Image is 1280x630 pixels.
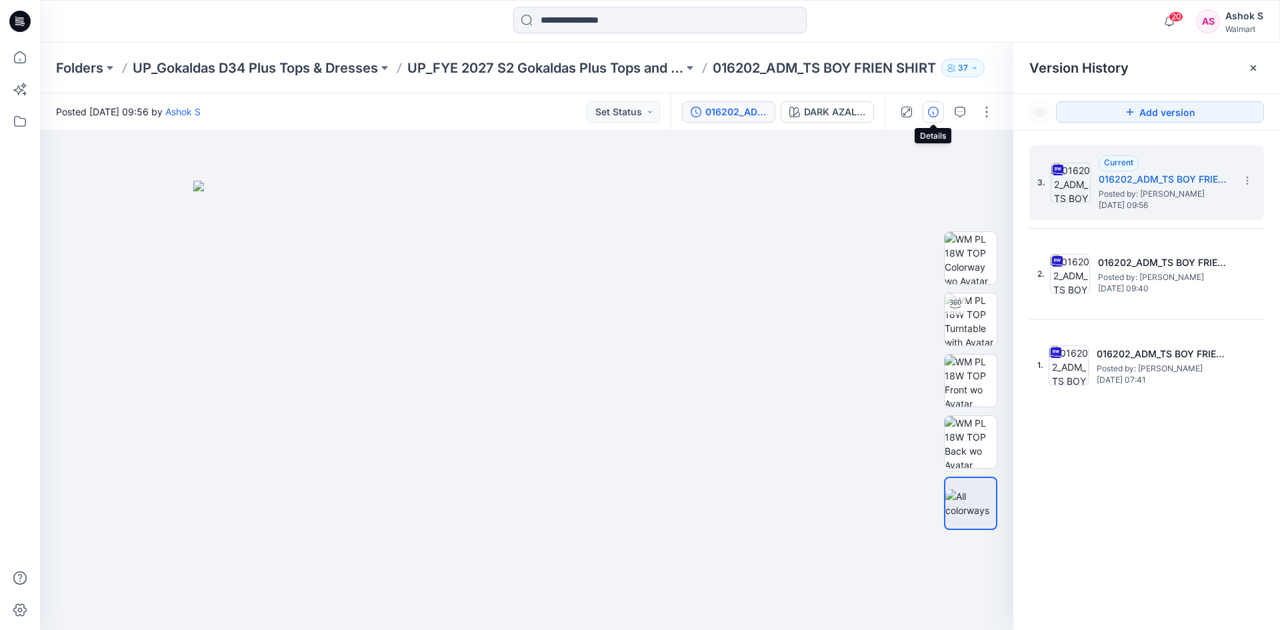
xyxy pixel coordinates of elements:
img: 016202_ADM_TS BOY FRIEN SHIRT [1050,254,1090,294]
button: Add version [1056,101,1264,123]
span: [DATE] 09:40 [1098,284,1231,293]
h5: 016202_ADM_TS BOY FRIEN SHIRT [1099,171,1232,187]
a: UP_Gokaldas D34 Plus Tops & Dresses [133,59,378,77]
div: AS [1196,9,1220,33]
img: WM PL 18W TOP Turntable with Avatar [945,293,997,345]
span: 3. [1037,177,1045,189]
span: Posted [DATE] 09:56 by [56,105,201,119]
span: 1. [1037,359,1043,371]
button: Close [1248,63,1259,73]
p: 016202_ADM_TS BOY FRIEN SHIRT [713,59,936,77]
span: Current [1104,157,1133,167]
a: Folders [56,59,103,77]
img: 016202_ADM_TS BOY FRIEN SHIRT [1049,345,1089,385]
a: UP_FYE 2027 S2 Gokaldas Plus Tops and dress [407,59,683,77]
p: 37 [958,61,968,75]
div: 016202_ADM_TS BOY FRIEN SHIRT [705,105,767,119]
span: Posted by: Ashok S [1097,362,1230,375]
img: All colorways [945,489,996,517]
button: Show Hidden Versions [1029,101,1051,123]
img: WM PL 18W TOP Front wo Avatar [945,355,997,407]
a: Ashok S [165,106,201,117]
img: 016202_ADM_TS BOY FRIEN SHIRT [1051,163,1091,203]
span: 20 [1169,11,1183,22]
img: WM PL 18W TOP Back wo Avatar [945,416,997,468]
div: Walmart [1225,24,1263,34]
button: 37 [941,59,985,77]
button: 016202_ADM_TS BOY FRIEN SHIRT [682,101,775,123]
button: Details [923,101,944,123]
img: WM PL 18W TOP Colorway wo Avatar [945,232,997,284]
h5: 016202_ADM_TS BOY FRIEN SHIRT [1098,255,1231,271]
span: Posted by: Ashok S [1098,271,1231,284]
div: DARK AZALEA [804,105,865,119]
span: Posted by: Ashok S [1099,187,1232,201]
span: Version History [1029,60,1129,76]
div: Ashok S [1225,8,1263,24]
span: [DATE] 09:56 [1099,201,1232,210]
span: 2. [1037,268,1045,280]
button: DARK AZALEA [781,101,874,123]
h5: 016202_ADM_TS BOY FRIEN SHIRT [1097,346,1230,362]
span: [DATE] 07:41 [1097,375,1230,385]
